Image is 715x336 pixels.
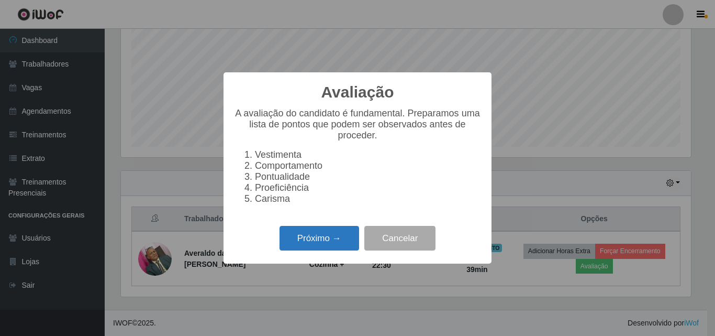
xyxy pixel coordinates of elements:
[255,171,481,182] li: Pontualidade
[255,193,481,204] li: Carisma
[255,149,481,160] li: Vestimenta
[255,182,481,193] li: Proeficiência
[364,226,435,251] button: Cancelar
[255,160,481,171] li: Comportamento
[280,226,359,251] button: Próximo →
[234,108,481,141] p: A avaliação do candidato é fundamental. Preparamos uma lista de pontos que podem ser observados a...
[321,83,394,102] h2: Avaliação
